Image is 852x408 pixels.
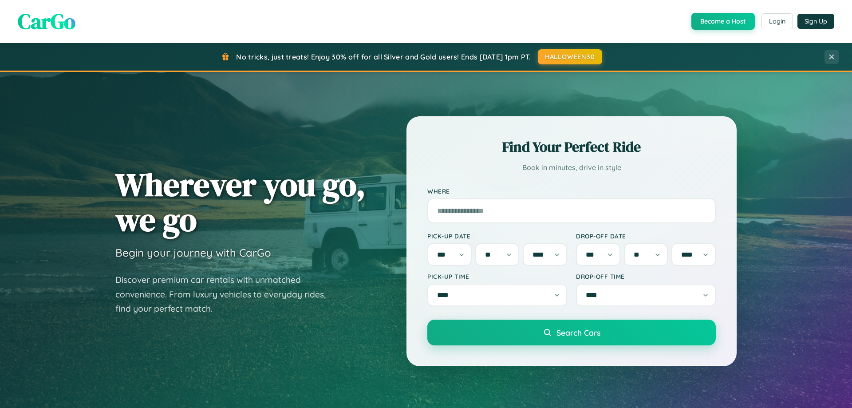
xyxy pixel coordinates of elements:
[691,13,755,30] button: Become a Host
[115,167,366,237] h1: Wherever you go, we go
[236,52,531,61] span: No tricks, just treats! Enjoy 30% off for all Silver and Gold users! Ends [DATE] 1pm PT.
[427,273,567,280] label: Pick-up Time
[797,14,834,29] button: Sign Up
[427,187,716,195] label: Where
[761,13,793,29] button: Login
[576,232,716,240] label: Drop-off Date
[427,232,567,240] label: Pick-up Date
[556,328,600,337] span: Search Cars
[427,161,716,174] p: Book in minutes, drive in style
[538,49,602,64] button: HALLOWEEN30
[427,320,716,345] button: Search Cars
[115,273,337,316] p: Discover premium car rentals with unmatched convenience. From luxury vehicles to everyday rides, ...
[427,137,716,157] h2: Find Your Perfect Ride
[576,273,716,280] label: Drop-off Time
[115,246,271,259] h3: Begin your journey with CarGo
[18,7,75,36] span: CarGo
